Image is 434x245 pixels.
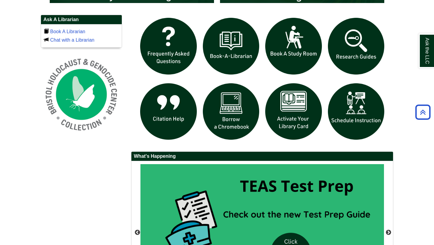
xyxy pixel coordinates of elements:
img: frequently asked questions [137,15,200,78]
img: activate Library Card icon links to form to activate student ID into library card [262,80,325,143]
img: Book a Librarian icon links to book a librarian web page [200,15,263,78]
a: Back to Top [413,108,432,116]
img: Borrow a chromebook icon links to the borrow a chromebook web page [200,80,263,143]
img: Research Guides icon links to research guides web page [325,15,388,78]
button: Previous [134,230,140,236]
img: book a study room icon links to book a study room web page [262,15,325,78]
div: slideshow [137,15,387,145]
img: citation help icon links to citation help guide page [137,80,200,143]
a: Book A Librarian [50,29,85,34]
img: Holocaust and Genocide Collection [41,54,122,135]
button: Next [385,230,392,236]
h2: What's Happening [131,152,393,161]
a: Chat with a Librarian [50,37,94,43]
h2: Ask A Librarian [41,15,122,24]
img: For faculty. Schedule Library Instruction icon links to form. [325,80,388,143]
